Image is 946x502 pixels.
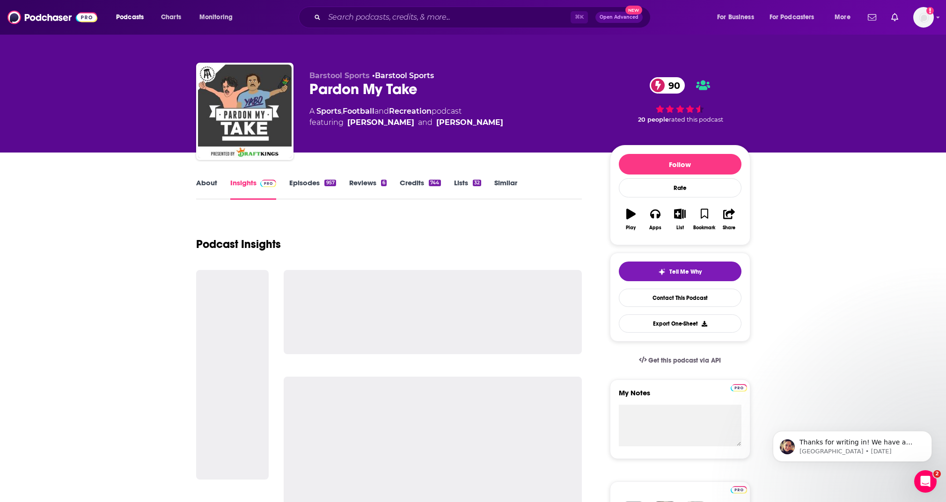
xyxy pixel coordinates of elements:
[400,178,440,200] a: Credits744
[571,11,588,23] span: ⌘ K
[759,411,946,477] iframe: Intercom notifications message
[196,178,217,200] a: About
[324,180,336,186] div: 957
[887,9,902,25] a: Show notifications dropdown
[650,77,685,94] a: 90
[619,388,741,405] label: My Notes
[926,7,934,15] svg: Add a profile image
[913,7,934,28] img: User Profile
[309,71,370,80] span: Barstool Sports
[692,203,717,236] button: Bookmark
[595,12,643,23] button: Open AdvancedNew
[828,10,862,25] button: open menu
[610,71,750,129] div: 90 20 peoplerated this podcast
[638,116,669,123] span: 20 people
[193,10,245,25] button: open menu
[643,203,667,236] button: Apps
[110,10,156,25] button: open menu
[619,314,741,333] button: Export One-Sheet
[343,107,374,116] a: Football
[619,262,741,281] button: tell me why sparkleTell Me Why
[116,11,144,24] span: Podcasts
[625,6,642,15] span: New
[324,10,571,25] input: Search podcasts, credits, & more...
[161,11,181,24] span: Charts
[626,225,636,231] div: Play
[375,71,434,80] a: Barstool Sports
[155,10,187,25] a: Charts
[648,356,721,364] span: Get this podcast via API
[731,384,747,392] img: Podchaser Pro
[7,8,97,26] img: Podchaser - Follow, Share and Rate Podcasts
[667,203,692,236] button: List
[619,154,741,175] button: Follow
[676,225,684,231] div: List
[473,180,481,186] div: 32
[864,9,880,25] a: Show notifications dropdown
[717,203,741,236] button: Share
[913,7,934,28] span: Logged in as rowan.sullivan
[389,107,432,116] a: Recreation
[309,117,503,128] span: featuring
[316,107,341,116] a: Sports
[347,117,414,128] a: Eric Sollenberger
[649,225,661,231] div: Apps
[196,237,281,251] h1: Podcast Insights
[770,11,814,24] span: For Podcasters
[454,178,481,200] a: Lists32
[372,71,434,80] span: •
[600,15,638,20] span: Open Advanced
[619,178,741,197] div: Rate
[619,203,643,236] button: Play
[429,180,440,186] div: 744
[374,107,389,116] span: and
[341,107,343,116] span: ,
[381,180,387,186] div: 6
[619,289,741,307] a: Contact This Podcast
[731,383,747,392] a: Pro website
[199,11,233,24] span: Monitoring
[436,117,503,128] a: Dan Katz
[669,116,723,123] span: rated this podcast
[418,117,433,128] span: and
[669,268,702,276] span: Tell Me Why
[494,178,517,200] a: Similar
[731,486,747,494] img: Podchaser Pro
[198,65,292,158] img: Pardon My Take
[723,225,735,231] div: Share
[349,178,387,200] a: Reviews6
[658,268,666,276] img: tell me why sparkle
[835,11,851,24] span: More
[693,225,715,231] div: Bookmark
[659,77,685,94] span: 90
[933,470,941,478] span: 2
[631,349,729,372] a: Get this podcast via API
[309,106,503,128] div: A podcast
[260,180,277,187] img: Podchaser Pro
[731,485,747,494] a: Pro website
[913,7,934,28] button: Show profile menu
[711,10,766,25] button: open menu
[289,178,336,200] a: Episodes957
[717,11,754,24] span: For Business
[914,470,937,493] iframe: Intercom live chat
[230,178,277,200] a: InsightsPodchaser Pro
[763,10,828,25] button: open menu
[308,7,660,28] div: Search podcasts, credits, & more...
